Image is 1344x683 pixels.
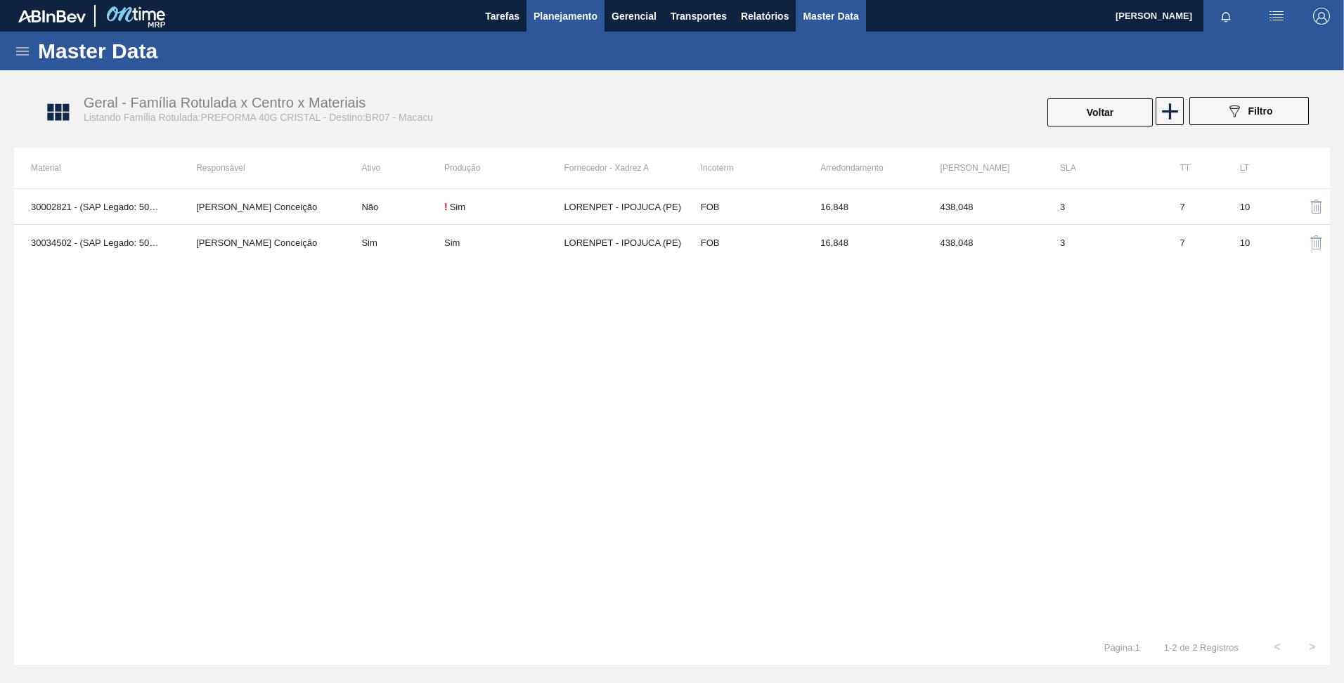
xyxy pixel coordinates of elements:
img: delete-icon [1308,198,1325,215]
img: Logout [1313,8,1330,25]
span: 1 - 2 de 2 Registros [1161,642,1239,653]
td: 3 [1043,189,1163,225]
div: Material sem Data de Descontinuação [444,238,564,248]
td: 438.048 [924,225,1043,261]
th: Material [14,148,179,188]
td: 7 [1163,225,1222,261]
span: Listando Família Rotulada:PREFORMA 40G CRISTAL - Destino:BR07 - Macacu [84,112,433,123]
th: [PERSON_NAME] [924,148,1043,188]
button: < [1260,630,1295,665]
td: Aline Aparecida Conceição [179,225,344,261]
h1: Master Data [38,43,287,59]
button: > [1295,630,1330,665]
span: Transportes [671,8,727,25]
span: Master Data [803,8,858,25]
span: Gerencial [612,8,657,25]
button: Filtro [1189,97,1309,125]
img: TNhmsLtSVTkK8tSr43FrP2fwEKptu5GPRR3wAAAABJRU5ErkJggg== [18,10,86,22]
th: Produção [444,148,564,188]
div: Sim [450,202,465,212]
div: Excluir Material [1300,226,1313,259]
span: Tarefas [485,8,519,25]
td: 3 [1043,225,1163,261]
div: Nova Família Rotulada x Centro x Material [1154,97,1182,128]
span: Geral - Família Rotulada x Centro x Materiais [84,95,366,110]
td: 7 [1163,189,1222,225]
div: Excluir Material [1300,190,1313,223]
span: Relatórios [741,8,789,25]
button: delete-icon [1300,226,1333,259]
div: Filtrar Família Rotulada x Centro x Material [1182,97,1316,128]
th: TT [1163,148,1222,188]
td: 438.048 [924,189,1043,225]
td: LORENPET - IPOJUCA (PE) [564,225,683,261]
td: 16.848 [803,189,923,225]
td: Sim [344,225,444,261]
th: Fornecedor - Xadrez A [564,148,683,188]
th: SLA [1043,148,1163,188]
span: Página : 1 [1104,642,1140,653]
td: FOB [684,225,803,261]
td: 10 [1223,189,1283,225]
td: 10 [1223,225,1283,261]
th: Responsável [179,148,344,188]
th: Arredondamento [803,148,923,188]
td: 30002821 - (SAP Legado: 50445614) - PREFORMA 40G CRISTAL 40% RECICLADA [14,189,179,225]
span: Planejamento [534,8,597,25]
th: LT [1223,148,1283,188]
button: Notificações [1203,6,1248,26]
td: 30034502 - (SAP Legado: 50851551) - PREFORMA 40G CRISTAL 60% REC [14,225,179,261]
th: Ativo [344,148,444,188]
div: Voltar Para Família Rotulada x Centro [1046,97,1154,128]
div: ! [444,201,448,212]
td: FOB [684,189,803,225]
td: Aline Aparecida Conceição [179,189,344,225]
img: userActions [1268,8,1285,25]
button: Voltar [1047,98,1153,126]
td: 16.848 [803,225,923,261]
td: Não [344,189,444,225]
button: delete-icon [1300,190,1333,223]
th: Incoterm [684,148,803,188]
span: Filtro [1248,105,1273,117]
td: LORENPET - IPOJUCA (PE) [564,189,683,225]
div: Material sem Data de Descontinuação [444,201,564,212]
img: delete-icon [1308,234,1325,251]
div: Sim [444,238,460,248]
